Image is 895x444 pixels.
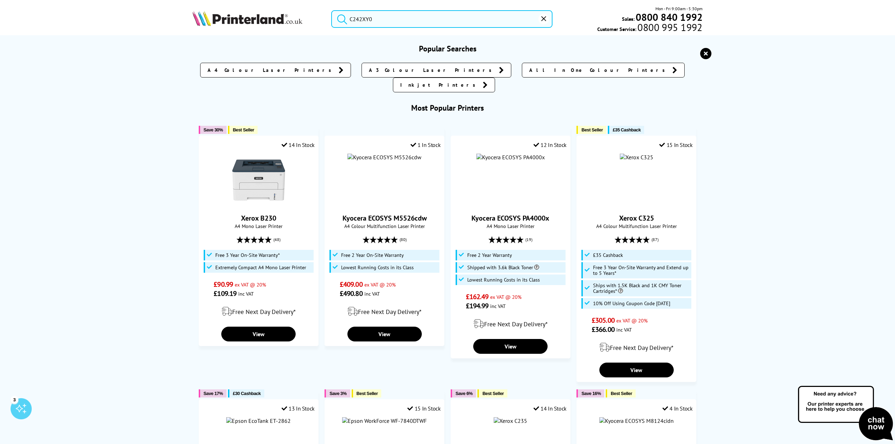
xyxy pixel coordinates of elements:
[241,214,276,223] a: Xerox B230
[522,63,685,78] a: All In One Colour Printers
[599,363,674,377] a: View
[411,141,441,148] div: 1 In Stock
[593,283,690,294] span: Ships with 1.5K Black and 1K CMY Toner Cartridges*
[192,103,703,113] h3: Most Popular Printers
[226,417,291,424] img: Epson EcoTank ET-2862
[347,327,422,341] a: View
[342,214,427,223] a: Kyocera ECOSYS M5526cdw
[636,24,702,31] span: 0800 995 1992
[357,391,378,396] span: Best Seller
[613,127,641,132] span: £35 Cashback
[325,389,350,397] button: Save 3%
[215,252,280,258] span: Free 3 Year On-Site Warranty*
[533,141,567,148] div: 12 In Stock
[466,292,489,301] span: £162.49
[655,5,703,12] span: Mon - Fri 9:00am - 5:30pm
[393,78,495,92] a: Inkjet Printers
[482,391,504,396] span: Best Seller
[192,11,302,26] img: Printerland Logo
[200,63,351,78] a: A4 Colour Laser Printers
[608,126,644,134] button: £35 Cashback
[467,277,540,283] span: Lowest Running Costs in its Class
[576,126,606,134] button: Best Seller
[652,233,659,246] span: (87)
[606,389,636,397] button: Best Seller
[597,24,702,32] span: Customer Service:
[593,301,670,306] span: 10% Off Using Coupon Code [DATE]
[659,141,692,148] div: 15 In Stock
[199,389,227,397] button: Save 17%
[466,301,489,310] span: £194.99
[525,233,532,246] span: (19)
[494,417,527,424] img: Xerox C235
[328,302,440,321] div: modal_delivery
[340,289,363,298] span: £490.80
[352,389,382,397] button: Best Seller
[529,67,669,74] span: All In One Colour Printers
[467,265,539,270] span: Shipped with 3.6k Black Toner
[476,154,545,161] a: Kyocera ECOSYS PA4000x
[471,214,549,223] a: Kyocera ECOSYS PA4000x
[455,223,567,229] span: A4 Mono Laser Printer
[228,389,264,397] button: £30 Cashback
[192,44,703,54] h3: Popular Searches
[232,154,285,206] img: Xerox B230
[221,327,296,341] a: View
[580,338,692,357] div: modal_delivery
[533,405,567,412] div: 14 In Stock
[477,389,507,397] button: Best Seller
[407,405,440,412] div: 15 In Stock
[490,294,521,300] span: ex VAT @ 20%
[593,265,690,276] span: Free 3 Year On-Site Warranty and Extend up to 5 Years*
[364,281,396,288] span: ex VAT @ 20%
[599,417,674,424] img: Kyocera ECOSYS M8124cidn
[11,396,18,403] div: 3
[636,11,703,24] b: 0800 840 1992
[616,326,632,333] span: inc VAT
[282,405,315,412] div: 13 In Stock
[282,141,315,148] div: 14 In Stock
[473,339,548,354] a: View
[273,233,280,246] span: (48)
[203,223,315,229] span: A4 Mono Laser Printer
[228,126,258,134] button: Best Seller
[362,63,511,78] a: A3 Colour Laser Printers
[342,417,427,424] img: Epson WorkForce WF-7840DTWF
[214,289,236,298] span: £109.19
[203,302,315,321] div: modal_delivery
[580,223,692,229] span: A4 Colour Multifunction Laser Printer
[329,391,346,396] span: Save 3%
[233,391,261,396] span: £30 Cashback
[204,391,223,396] span: Save 17%
[455,314,567,334] div: modal_delivery
[581,391,601,396] span: Save 16%
[467,252,512,258] span: Free 2 Year Warranty
[347,154,421,161] img: Kyocera ECOSYS M5526cdw
[616,317,648,324] span: ex VAT @ 20%
[369,67,495,74] span: A3 Colour Laser Printers
[238,290,254,297] span: inc VAT
[233,127,254,132] span: Best Seller
[199,126,227,134] button: Save 30%
[592,316,615,325] span: £305.00
[364,290,380,297] span: inc VAT
[576,389,604,397] button: Save 16%
[451,389,476,397] button: Save 6%
[796,385,895,443] img: Open Live Chat window
[611,391,632,396] span: Best Seller
[208,67,335,74] span: A4 Colour Laser Printers
[331,10,553,28] input: Search product or bra
[400,233,407,246] span: (80)
[619,214,654,223] a: Xerox C325
[340,280,363,289] span: £409.00
[593,252,623,258] span: £35 Cashback
[620,154,653,161] img: Xerox C325
[215,265,306,270] span: Extremely Compact A4 Mono Laser Printer
[192,11,322,27] a: Printerland Logo
[662,405,693,412] div: 4 In Stock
